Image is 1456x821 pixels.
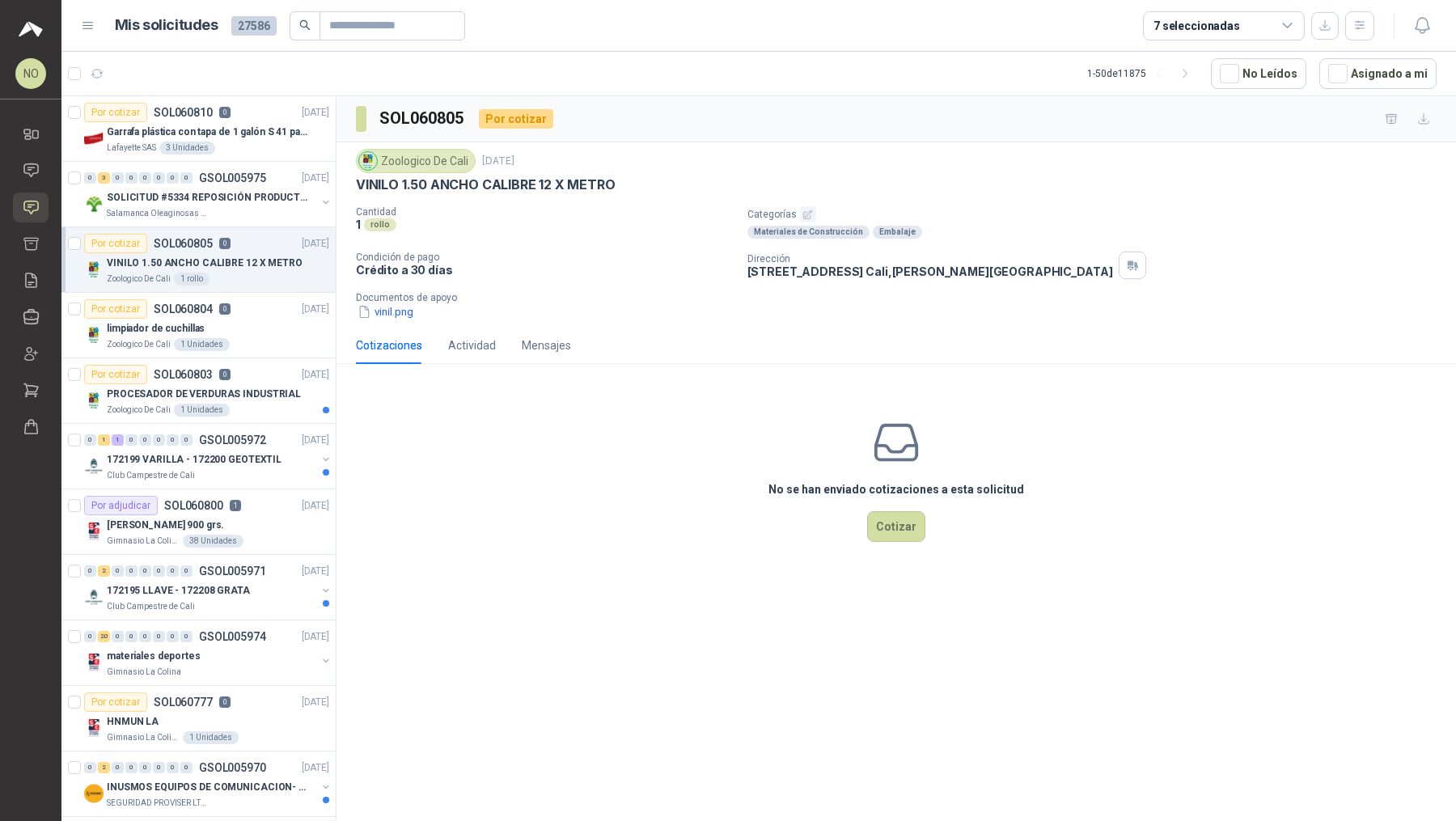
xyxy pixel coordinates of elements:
[219,303,231,315] p: 0
[153,631,165,642] div: 0
[84,561,332,613] a: 0 2 0 0 0 0 0 0 GSOL005971[DATE] Company Logo172195 LLAVE - 172208 GRATAClub Campestre de Cali
[302,433,329,448] p: [DATE]
[107,387,301,402] p: PROCESADOR DE VERDURAS INDUSTRIAL
[84,718,104,738] img: Company Logo
[302,695,329,710] p: [DATE]
[107,125,308,140] p: Garrafa plástica con tapa de 1 galón S 41 para almacenar varsol, thiner y alcohol
[84,496,158,515] div: Por adjudicar
[302,302,329,317] p: [DATE]
[164,500,223,511] p: SOL060800
[84,172,96,184] div: 0
[107,714,159,730] p: HNMUN LA
[747,206,1450,222] p: Categorías
[302,367,329,383] p: [DATE]
[107,535,180,548] p: Gimnasio La Colina
[747,264,1113,278] p: [STREET_ADDRESS] Cali , [PERSON_NAME][GEOGRAPHIC_DATA]
[139,172,151,184] div: 0
[356,252,734,263] p: Condición de pago
[112,631,124,642] div: 0
[183,731,239,744] div: 1 Unidades
[98,172,110,184] div: 3
[19,19,43,39] img: Logo peakr
[139,762,151,773] div: 0
[1319,58,1437,89] button: Asignado a mi
[84,758,332,810] a: 0 2 0 0 0 0 0 0 GSOL005970[DATE] Company LogoINUSMOS EQUIPOS DE COMUNICACION- DGP 8550SEGURIDAD P...
[302,171,329,186] p: [DATE]
[98,434,110,446] div: 1
[61,293,336,358] a: Por cotizarSOL0608040[DATE] Company Logolimpiador de cuchillasZoologico De Cali1 Unidades
[107,207,209,220] p: Salamanca Oleaginosas SAS
[302,760,329,776] p: [DATE]
[61,227,336,293] a: Por cotizarSOL0608050[DATE] Company LogoVINILO 1.50 ANCHO CALIBRE 12 X METROZoologico De Cali1 rollo
[302,629,329,645] p: [DATE]
[107,649,201,664] p: materiales deportes
[84,391,104,410] img: Company Logo
[299,19,311,31] span: search
[125,565,138,577] div: 0
[125,434,138,446] div: 0
[1087,61,1198,87] div: 1 - 50 de 11875
[180,434,193,446] div: 0
[153,565,165,577] div: 0
[180,762,193,773] div: 0
[125,172,138,184] div: 0
[61,358,336,424] a: Por cotizarSOL0608030[DATE] Company LogoPROCESADOR DE VERDURAS INDUSTRIALZoologico De Cali1 Unidades
[84,456,104,476] img: Company Logo
[98,565,110,577] div: 2
[84,784,104,803] img: Company Logo
[356,149,476,173] div: Zoologico De Cali
[302,498,329,514] p: [DATE]
[98,631,110,642] div: 20
[448,336,496,354] div: Actividad
[98,762,110,773] div: 2
[873,226,922,239] div: Embalaje
[84,194,104,214] img: Company Logo
[482,154,514,169] p: [DATE]
[230,500,241,511] p: 1
[107,469,195,482] p: Club Campestre de Cali
[15,58,46,89] div: NO
[167,762,179,773] div: 0
[84,103,147,122] div: Por cotizar
[183,535,243,548] div: 38 Unidades
[107,256,303,271] p: VINILO 1.50 ANCHO CALIBRE 12 X METRO
[522,336,571,354] div: Mensajes
[84,168,332,220] a: 0 3 0 0 0 0 0 0 GSOL005975[DATE] Company LogoSOLICITUD #5334 REPOSICIÓN PRODUCTOSSalamanca Oleagi...
[84,522,104,541] img: Company Logo
[107,797,209,810] p: SEGURIDAD PROVISER LTDA
[107,142,156,154] p: Lafayette SAS
[84,365,147,384] div: Por cotizar
[84,762,96,773] div: 0
[1211,58,1306,89] button: No Leídos
[115,14,218,37] h1: Mis solicitudes
[167,172,179,184] div: 0
[199,631,266,642] p: GSOL005974
[84,129,104,148] img: Company Logo
[153,172,165,184] div: 0
[231,16,277,36] span: 27586
[359,152,377,170] img: Company Logo
[356,292,1450,303] p: Documentos de apoyo
[1153,17,1240,35] div: 7 seleccionadas
[61,489,336,555] a: Por adjudicarSOL0608001[DATE] Company Logo[PERSON_NAME] 900 grs.Gimnasio La Colina38 Unidades
[174,404,230,417] div: 1 Unidades
[84,631,96,642] div: 0
[84,260,104,279] img: Company Logo
[219,238,231,249] p: 0
[159,142,215,154] div: 3 Unidades
[107,452,281,468] p: 172199 VARILLA - 172200 GEOTEXTIL
[356,206,734,218] p: Cantidad
[139,631,151,642] div: 0
[180,565,193,577] div: 0
[154,369,213,380] p: SOL060803
[302,105,329,121] p: [DATE]
[84,692,147,712] div: Por cotizar
[302,236,329,252] p: [DATE]
[219,369,231,380] p: 0
[199,172,266,184] p: GSOL005975
[768,480,1024,498] h3: No se han enviado cotizaciones a esta solicitud
[61,96,336,162] a: Por cotizarSOL0608100[DATE] Company LogoGarrafa plástica con tapa de 1 galón S 41 para almacenar ...
[112,172,124,184] div: 0
[153,762,165,773] div: 0
[379,106,466,131] h3: SOL060805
